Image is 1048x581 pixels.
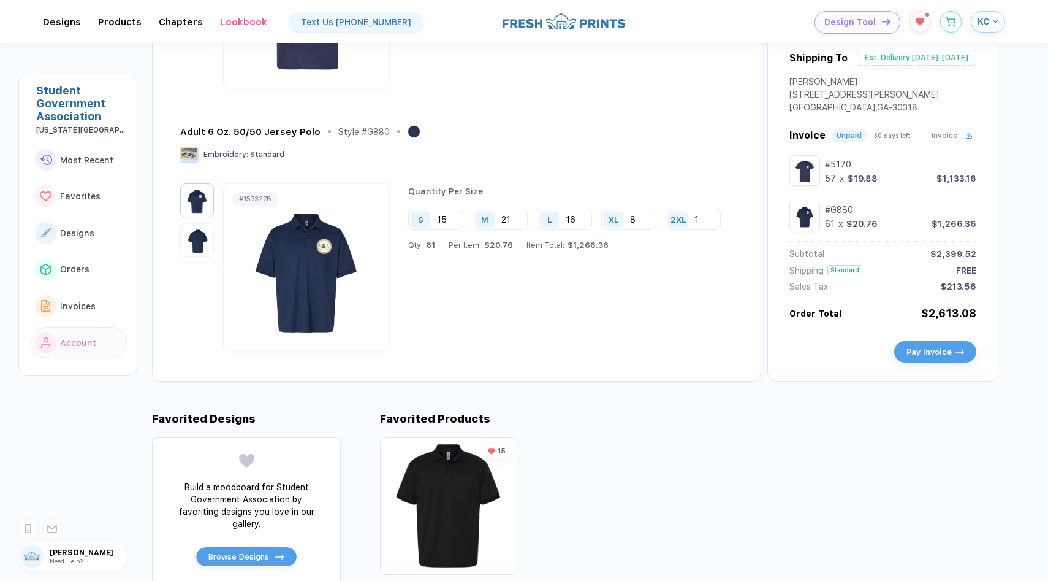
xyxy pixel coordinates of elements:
div: Item Total: [526,240,609,250]
div: 2XL [670,215,686,224]
div: Subtotal [789,249,824,259]
div: #5170 [825,160,976,169]
button: link to iconMost Recent [31,144,127,176]
div: $2,399.52 [930,249,976,259]
span: 15 [498,447,506,455]
button: link to iconAccount [31,327,127,359]
div: Text Us [PHONE_NUMBER] [301,17,411,27]
div: $213.56 [941,282,976,291]
span: Designs [60,228,94,238]
span: KC [978,16,990,27]
div: x [838,174,845,183]
img: link to icon [41,337,51,348]
div: Sales Tax [789,282,828,291]
button: Pay Invoiceicon [894,341,976,363]
div: x [837,219,844,229]
div: Adult 6 Oz. 50/50 Jersey Polo [180,126,321,137]
div: $19.88 [848,174,878,183]
div: [GEOGRAPHIC_DATA] , GA - 30318 [789,102,939,115]
div: Quantity Per Size [408,187,730,209]
span: Embroidery : [203,150,248,159]
span: Account [60,338,96,348]
img: link to icon [41,300,51,312]
img: 1757032656248ywdqt_nt_front.jpeg [183,187,211,214]
span: Need Help? [50,557,83,564]
div: 15 [483,444,511,458]
div: Favorited Designs [152,412,256,425]
div: Georgia Institute of Technology [36,126,127,134]
img: icon [882,18,890,25]
div: $20.76 [846,219,878,229]
span: 30 days left [874,132,911,139]
div: ChaptersToggle dropdown menu chapters [159,17,203,28]
div: Lookbook [220,17,267,28]
img: icon [275,555,284,560]
div: Standard [827,265,862,275]
span: Pay Invoice [906,347,952,356]
div: Est. Delivery: [DATE]–[DATE] [857,50,976,66]
img: user profile [20,545,44,568]
div: Favorited Products [380,412,490,425]
div: Unpaid [837,131,862,140]
img: logo [503,12,625,31]
div: [STREET_ADDRESS][PERSON_NAME] [789,90,939,102]
span: Design Tool [824,17,876,28]
span: [PERSON_NAME] [50,548,126,557]
div: DesignsToggle dropdown menu [43,17,81,28]
div: Per Item: [449,240,513,250]
div: [PERSON_NAME] [789,77,939,90]
div: $2,613.08 [921,307,976,320]
div: XL [609,215,618,224]
div: Student Government Association [36,84,127,123]
span: Invoice [789,129,826,141]
div: S [418,215,423,224]
img: link to icon [40,191,51,202]
div: Style # G880 [338,127,390,137]
div: Qty: [408,240,435,250]
button: link to iconInvoices [31,290,127,322]
div: 61 [825,219,835,229]
span: Standard [250,150,284,159]
img: icon [955,350,964,355]
div: M [481,215,488,224]
div: Order Total [789,309,841,318]
div: 57 [825,174,836,183]
img: 58f3562e-1865-49f9-a059-47c567f7ec2e [384,441,514,571]
button: link to iconFavorites [31,180,127,212]
span: Invoice [932,131,958,140]
img: link to icon [40,155,52,165]
img: 1757032656248sjkvn_nt_back.jpeg [183,226,211,254]
sup: 1 [925,13,929,17]
button: KC [971,11,1005,33]
span: Invoices [60,301,96,311]
a: Text Us [PHONE_NUMBER] [289,12,423,32]
div: FREE [956,266,976,275]
button: link to iconDesigns [31,217,127,249]
span: $1,266.36 [564,240,609,250]
div: ProductsToggle dropdown menu [98,17,142,28]
button: Browse Designsicon [196,547,297,567]
div: # 157327B [239,195,271,203]
img: link to icon [40,228,51,237]
div: L [547,215,552,224]
span: Orders [60,264,89,274]
img: Embroidery [180,147,199,163]
div: $1,133.16 [936,174,976,183]
span: Favorites [60,191,101,201]
span: Most Recent [60,155,113,165]
div: #G880 [825,205,976,215]
div: Build a moodboard for Student Government Association by favoriting designs you love in our gallery. [170,481,323,530]
button: Design Toolicon [814,11,900,34]
div: $1,266.36 [932,219,976,229]
img: 1757032656248ywdqt_nt_front.jpeg [227,195,386,339]
div: Shipping To [789,52,848,64]
img: 1757032614615aqpsa_nt_front.jpeg [792,158,817,183]
span: 61 [423,240,435,250]
div: LookbookToggle dropdown menu chapters [220,17,267,28]
img: link to icon [40,264,51,275]
span: $20.76 [481,240,513,250]
div: Shipping [789,266,824,275]
button: link to iconOrders [31,254,127,286]
span: Browse Designs [208,552,269,562]
img: 1757032656248ywdqt_nt_front.jpeg [792,204,817,228]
